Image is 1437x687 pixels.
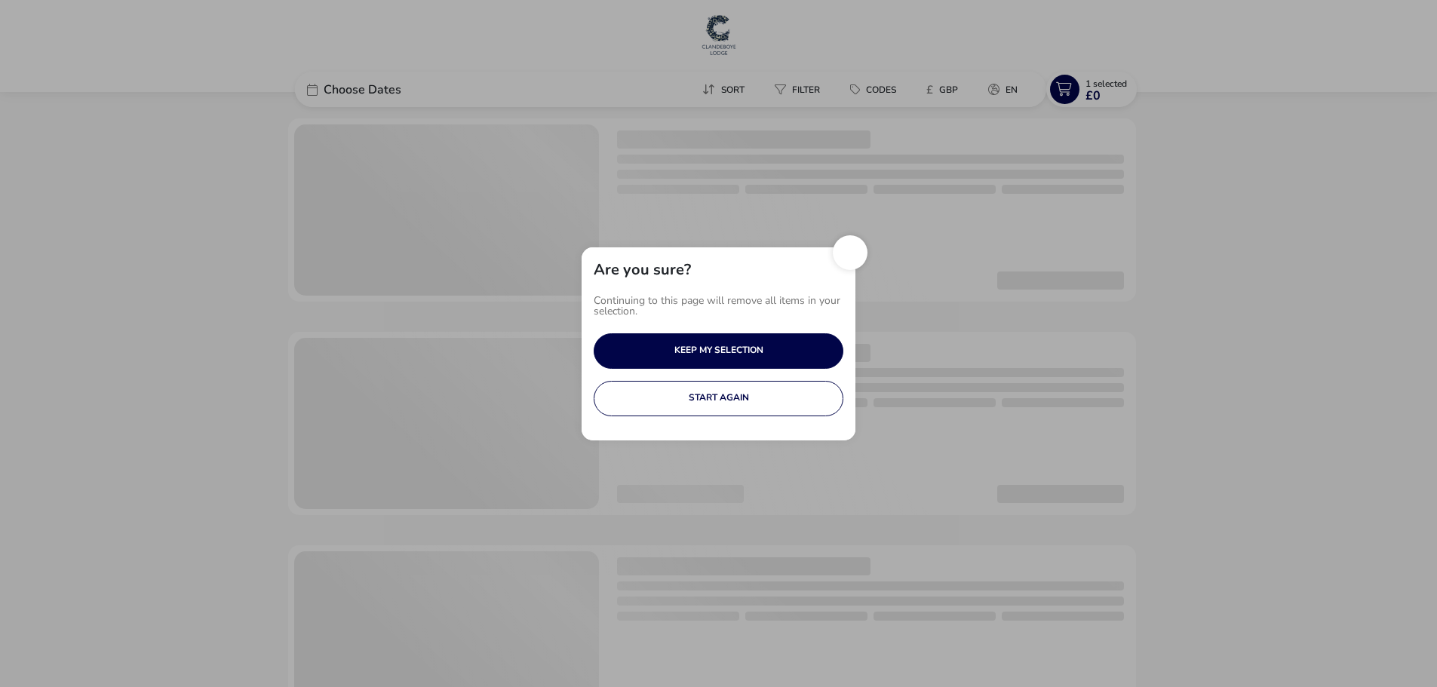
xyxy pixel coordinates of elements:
[594,333,843,369] button: KEEP MY SELECTION
[594,381,843,416] button: START AGAIN
[594,259,691,280] h2: Are you sure?
[594,290,843,323] p: Continuing to this page will remove all items in your selection.
[582,247,855,440] div: uhoh
[833,235,867,270] button: Close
